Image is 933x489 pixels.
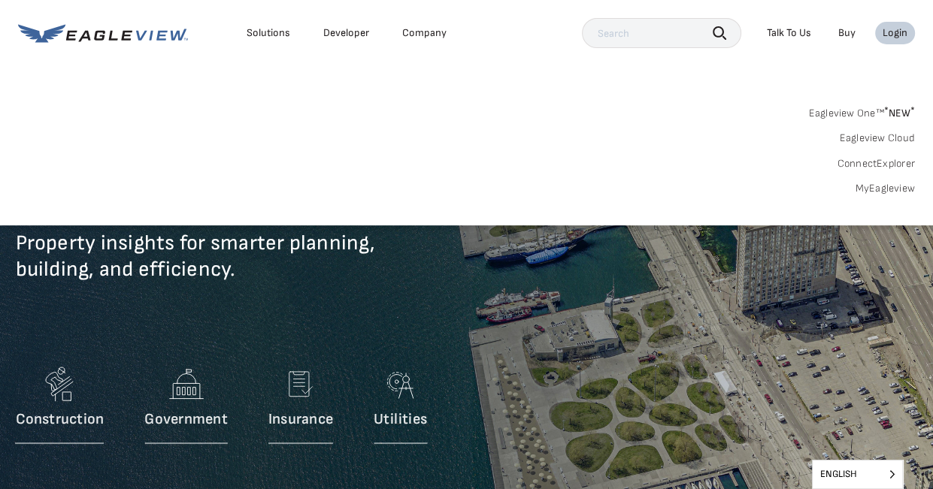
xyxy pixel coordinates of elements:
[268,410,333,429] p: Insurance
[808,102,915,119] a: Eagleview One™*NEW*
[402,26,447,40] div: Company
[247,26,290,40] div: Solutions
[838,26,856,40] a: Buy
[144,410,227,429] p: Government
[16,361,105,451] a: Construction
[323,26,369,40] a: Developer
[144,361,227,451] a: Government
[582,18,741,48] input: Search
[884,107,915,119] span: NEW
[374,361,427,451] a: Utilities
[268,361,333,451] a: Insurance
[813,460,902,488] span: English
[839,131,915,145] a: Eagleview Cloud
[767,26,811,40] div: Talk To Us
[883,26,907,40] div: Login
[374,410,427,429] p: Utilities
[16,230,557,305] p: Property insights for smarter planning, building, and efficiency.
[837,157,915,171] a: ConnectExplorer
[16,410,105,429] p: Construction
[855,182,915,195] a: MyEagleview
[812,460,903,489] aside: Language selected: English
